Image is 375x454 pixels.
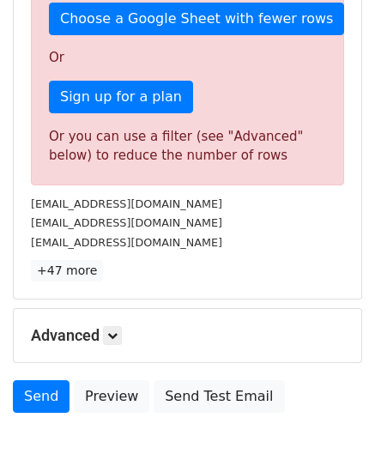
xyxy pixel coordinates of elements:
[154,380,284,413] a: Send Test Email
[49,49,326,67] p: Or
[31,260,103,281] a: +47 more
[31,236,222,249] small: [EMAIL_ADDRESS][DOMAIN_NAME]
[49,3,344,35] a: Choose a Google Sheet with fewer rows
[49,127,326,166] div: Or you can use a filter (see "Advanced" below) to reduce the number of rows
[31,326,344,345] h5: Advanced
[74,380,149,413] a: Preview
[13,380,70,413] a: Send
[31,197,222,210] small: [EMAIL_ADDRESS][DOMAIN_NAME]
[289,372,375,454] iframe: Chat Widget
[49,81,193,113] a: Sign up for a plan
[31,216,222,229] small: [EMAIL_ADDRESS][DOMAIN_NAME]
